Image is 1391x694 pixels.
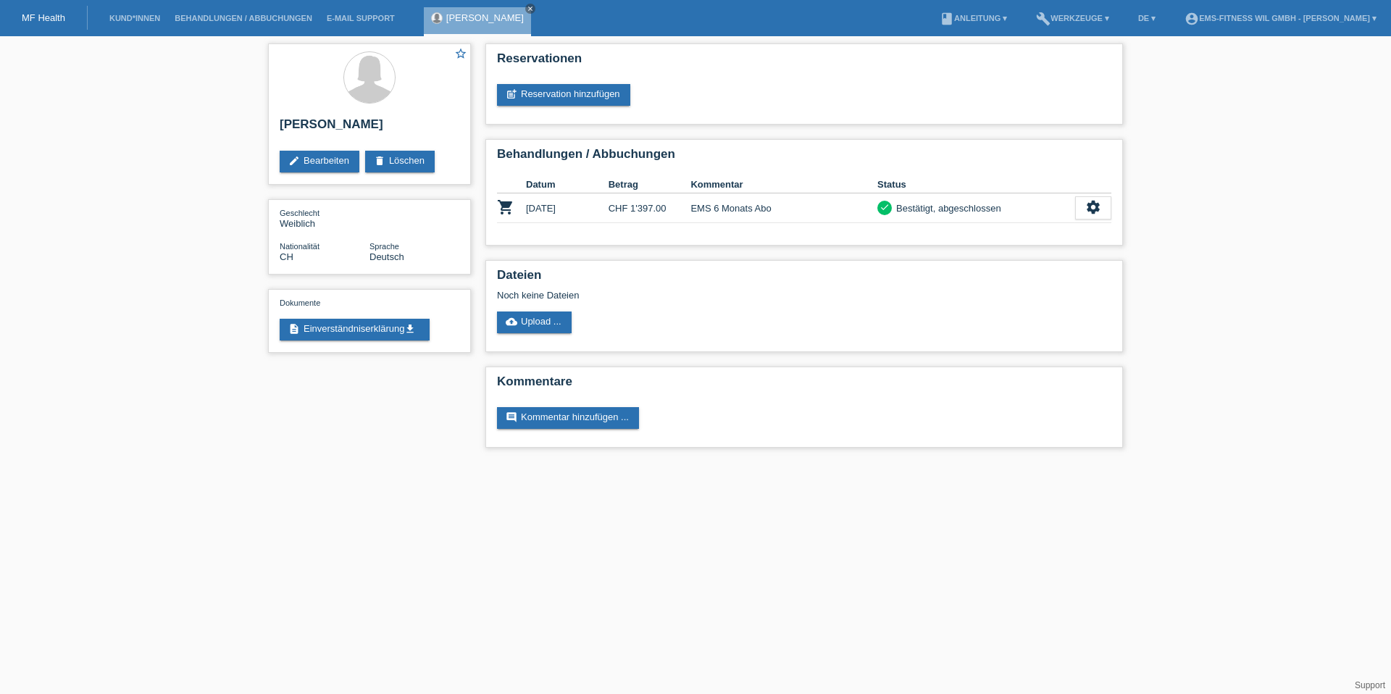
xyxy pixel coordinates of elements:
[497,407,639,429] a: commentKommentar hinzufügen ...
[932,14,1014,22] a: bookAnleitung ▾
[1036,12,1050,26] i: build
[404,323,416,335] i: get_app
[1177,14,1384,22] a: account_circleEMS-Fitness Wil GmbH - [PERSON_NAME] ▾
[454,47,467,60] i: star_border
[525,4,535,14] a: close
[288,323,300,335] i: description
[497,198,514,216] i: POSP00021331
[497,312,572,333] a: cloud_uploadUpload ...
[497,375,1111,396] h2: Kommentare
[506,316,517,327] i: cloud_upload
[280,251,293,262] span: Schweiz
[526,176,609,193] th: Datum
[880,202,890,212] i: check
[280,319,430,340] a: descriptionEinverständniserklärungget_app
[1085,199,1101,215] i: settings
[497,84,630,106] a: post_addReservation hinzufügen
[365,151,435,172] a: deleteLöschen
[497,147,1111,169] h2: Behandlungen / Abbuchungen
[280,209,319,217] span: Geschlecht
[690,193,877,223] td: EMS 6 Monats Abo
[288,155,300,167] i: edit
[167,14,319,22] a: Behandlungen / Abbuchungen
[497,290,940,301] div: Noch keine Dateien
[374,155,385,167] i: delete
[454,47,467,62] a: star_border
[1029,14,1116,22] a: buildWerkzeuge ▾
[280,298,320,307] span: Dokumente
[497,268,1111,290] h2: Dateien
[280,207,369,229] div: Weiblich
[102,14,167,22] a: Kund*innen
[877,176,1075,193] th: Status
[446,12,524,23] a: [PERSON_NAME]
[1355,680,1385,690] a: Support
[319,14,402,22] a: E-Mail Support
[609,193,691,223] td: CHF 1'397.00
[280,151,359,172] a: editBearbeiten
[892,201,1001,216] div: Bestätigt, abgeschlossen
[609,176,691,193] th: Betrag
[506,411,517,423] i: comment
[526,193,609,223] td: [DATE]
[497,51,1111,73] h2: Reservationen
[22,12,65,23] a: MF Health
[506,88,517,100] i: post_add
[1131,14,1163,22] a: DE ▾
[690,176,877,193] th: Kommentar
[280,242,319,251] span: Nationalität
[1185,12,1199,26] i: account_circle
[369,251,404,262] span: Deutsch
[280,117,459,139] h2: [PERSON_NAME]
[369,242,399,251] span: Sprache
[940,12,954,26] i: book
[527,5,534,12] i: close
